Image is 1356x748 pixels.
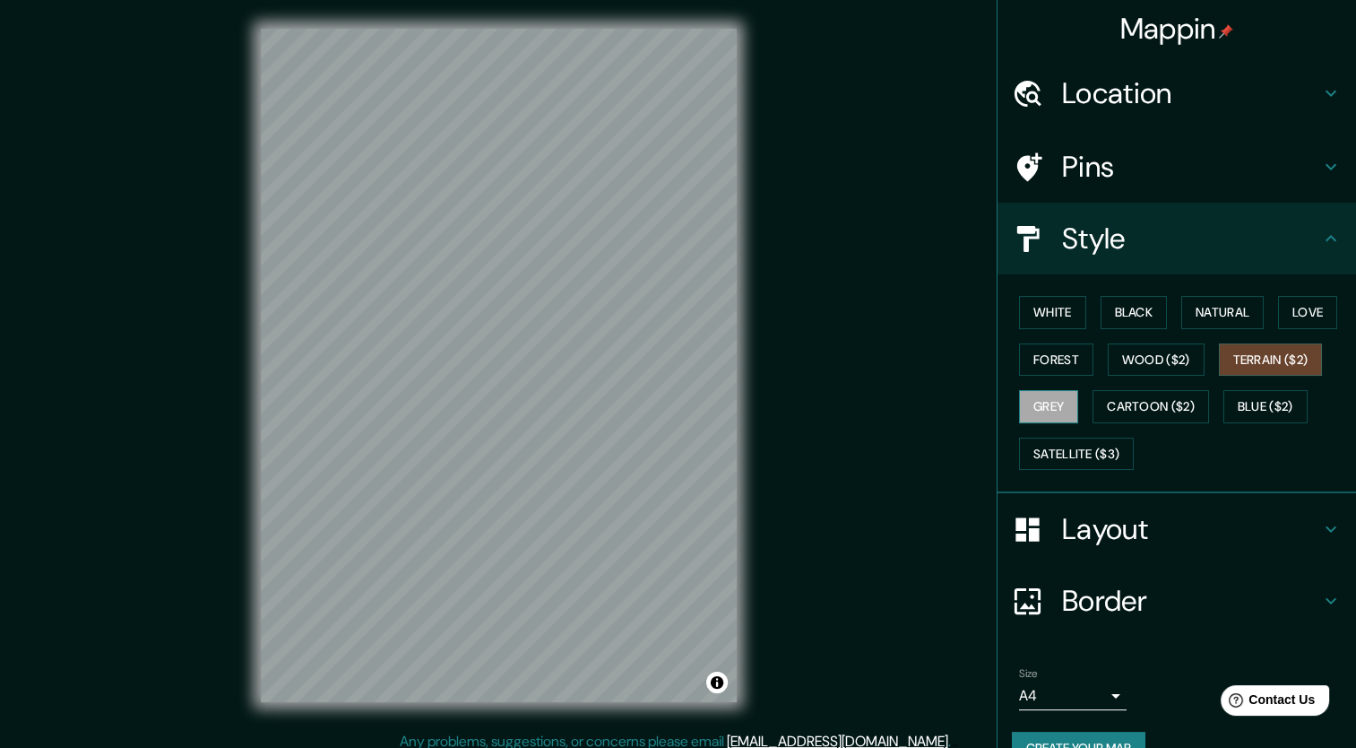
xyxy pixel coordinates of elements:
[1062,583,1320,619] h4: Border
[1062,149,1320,185] h4: Pins
[998,203,1356,274] div: Style
[998,57,1356,129] div: Location
[1019,390,1078,423] button: Grey
[1219,344,1323,377] button: Terrain ($2)
[1101,296,1168,329] button: Black
[1062,511,1320,547] h4: Layout
[998,131,1356,203] div: Pins
[1181,296,1264,329] button: Natural
[1108,344,1205,377] button: Wood ($2)
[1062,221,1320,257] h4: Style
[998,565,1356,637] div: Border
[1219,24,1233,39] img: pin-icon.png
[1278,296,1337,329] button: Love
[1019,296,1086,329] button: White
[998,493,1356,565] div: Layout
[1120,11,1234,47] h4: Mappin
[1093,390,1209,423] button: Cartoon ($2)
[261,29,737,702] canvas: Map
[706,672,728,693] button: Toggle attribution
[1019,344,1093,377] button: Forest
[1062,75,1320,111] h4: Location
[1223,390,1308,423] button: Blue ($2)
[1196,678,1336,728] iframe: Help widget launcher
[1019,666,1038,682] label: Size
[1019,682,1127,710] div: A4
[1019,438,1134,471] button: Satellite ($3)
